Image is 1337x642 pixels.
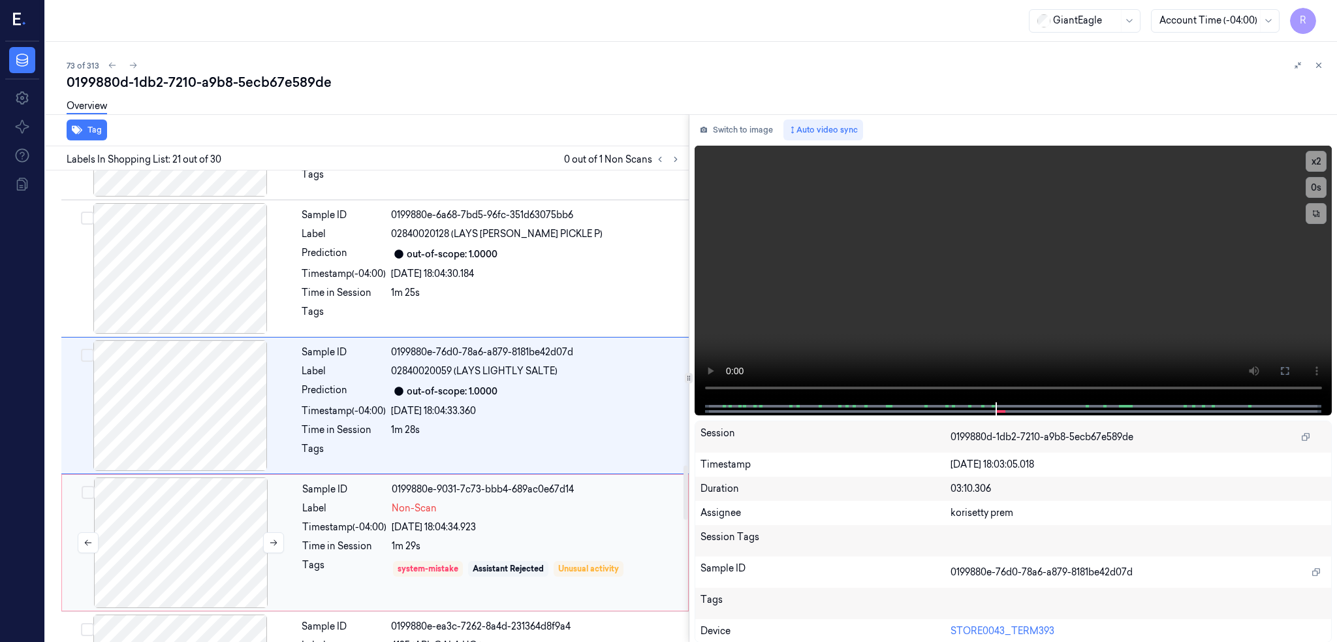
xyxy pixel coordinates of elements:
[473,563,544,575] div: Assistant Rejected
[951,458,1326,472] div: [DATE] 18:03:05.018
[81,212,94,225] button: Select row
[302,383,386,399] div: Prediction
[302,345,386,359] div: Sample ID
[391,345,681,359] div: 0199880e-76d0-78a6-a879-8181be42d07d
[700,530,951,551] div: Session Tags
[951,566,1133,579] span: 0199880e-76d0-78a6-a879-8181be42d07d
[700,506,951,520] div: Assignee
[392,483,680,496] div: 0199880e-9031-7c73-bbb4-689ac0e67d14
[302,539,386,553] div: Time in Session
[302,168,386,189] div: Tags
[302,246,386,262] div: Prediction
[564,152,684,167] span: 0 out of 1 Non Scans
[558,563,619,575] div: Unusual activity
[67,60,99,71] span: 73 of 313
[391,620,681,634] div: 0199880e-ea3c-7262-8a4d-231364d8f9a4
[302,267,386,281] div: Timestamp (-04:00)
[392,521,680,534] div: [DATE] 18:04:34.923
[695,120,778,140] button: Switch to image
[700,593,951,614] div: Tags
[951,482,1326,496] div: 03:10.306
[302,483,386,496] div: Sample ID
[302,442,386,463] div: Tags
[391,208,681,222] div: 0199880e-6a68-7bd5-96fc-351d63075bb6
[302,521,386,534] div: Timestamp (-04:00)
[391,404,681,418] div: [DATE] 18:04:33.360
[700,458,951,472] div: Timestamp
[1306,177,1327,198] button: 0s
[1306,151,1327,172] button: x2
[302,502,386,515] div: Label
[951,624,1326,638] div: STORE0043_TERM393
[391,364,558,378] span: 02840020059 (LAYS LIGHTLY SALTE)
[398,563,458,575] div: system-mistake
[391,227,603,241] span: 02840020128 (LAYS [PERSON_NAME] PICKLE P)
[302,404,386,418] div: Timestamp (-04:00)
[951,430,1133,444] span: 0199880d-1db2-7210-a9b8-5ecb67e589de
[407,385,497,398] div: out-of-scope: 1.0000
[1290,8,1316,34] button: R
[67,99,107,114] a: Overview
[302,208,386,222] div: Sample ID
[391,267,681,281] div: [DATE] 18:04:30.184
[392,539,680,553] div: 1m 29s
[82,486,95,499] button: Select row
[302,227,386,241] div: Label
[783,120,863,140] button: Auto video sync
[700,624,951,638] div: Device
[302,423,386,437] div: Time in Session
[407,248,497,261] div: out-of-scope: 1.0000
[302,364,386,378] div: Label
[951,506,1326,520] div: korisetty prem
[67,73,1327,91] div: 0199880d-1db2-7210-a9b8-5ecb67e589de
[391,423,681,437] div: 1m 28s
[302,286,386,300] div: Time in Session
[700,426,951,447] div: Session
[302,305,386,326] div: Tags
[302,620,386,634] div: Sample ID
[81,623,94,636] button: Select row
[700,562,951,583] div: Sample ID
[391,286,681,300] div: 1m 25s
[302,558,386,579] div: Tags
[81,349,94,362] button: Select row
[67,153,221,167] span: Labels In Shopping List: 21 out of 30
[392,502,437,515] span: Non-Scan
[700,482,951,496] div: Duration
[67,120,107,140] button: Tag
